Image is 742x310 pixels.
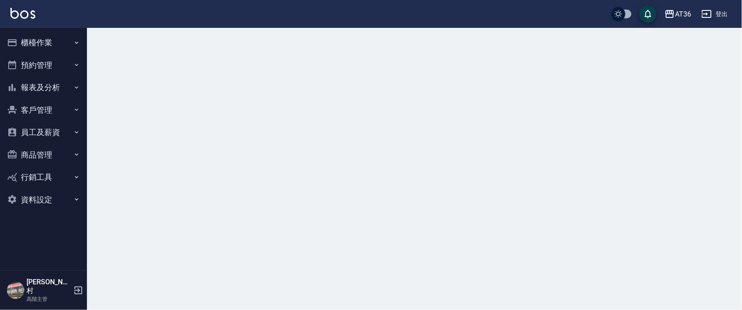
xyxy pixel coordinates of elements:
[3,31,84,54] button: 櫃檯作業
[3,54,84,77] button: 預約管理
[3,144,84,166] button: 商品管理
[10,8,35,19] img: Logo
[27,295,71,303] p: 高階主管
[3,76,84,99] button: 報表及分析
[675,9,691,20] div: AT36
[3,189,84,211] button: 資料設定
[698,6,732,22] button: 登出
[661,5,695,23] button: AT36
[3,166,84,189] button: 行銷工具
[27,278,71,295] h5: [PERSON_NAME]村
[7,282,24,299] img: Person
[3,121,84,144] button: 員工及薪資
[639,5,657,23] button: save
[3,99,84,121] button: 客戶管理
